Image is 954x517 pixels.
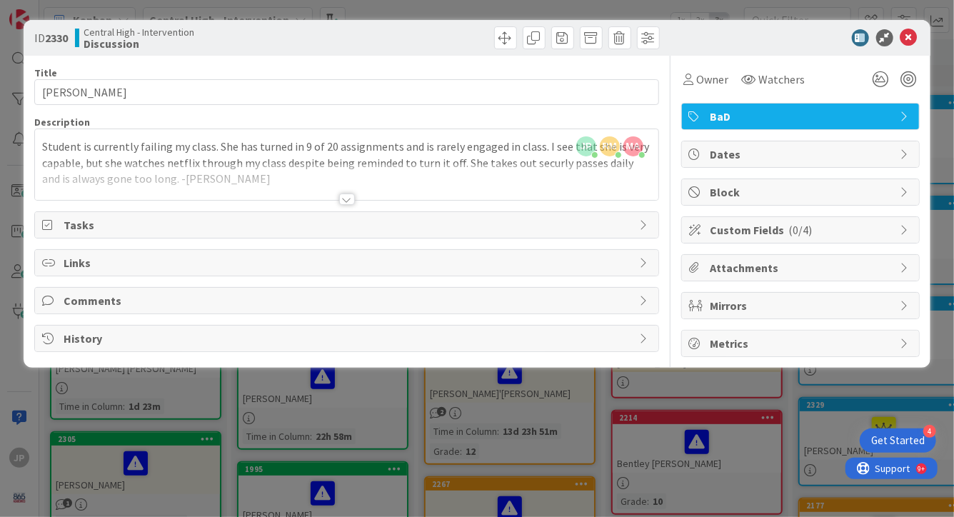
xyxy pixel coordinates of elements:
span: Comments [64,292,632,309]
b: Discussion [84,38,194,49]
p: Student is currently failing my class. She has turned in 9 of 20 assignments and is rarely engage... [42,139,651,187]
span: Support [30,2,65,19]
span: Central High - Intervention [84,26,194,38]
div: Get Started [871,433,925,448]
span: Dates [711,146,893,163]
span: RM [600,136,620,156]
label: Title [34,66,57,79]
span: Block [711,184,893,201]
span: Attachments [711,259,893,276]
span: Owner [697,71,729,88]
span: JP [576,136,596,156]
span: Mirrors [711,297,893,314]
span: Description [34,116,90,129]
div: Open Get Started checklist, remaining modules: 4 [860,428,936,453]
span: Tasks [64,216,632,234]
b: 2330 [45,31,68,45]
span: BaD [711,108,893,125]
span: History [64,330,632,347]
span: Custom Fields [711,221,893,239]
span: ID [34,29,68,46]
span: Links [64,254,632,271]
input: type card name here... [34,79,658,105]
div: 4 [923,425,936,438]
span: ( 0/4 ) [789,223,813,237]
div: 9+ [72,6,79,17]
span: Watchers [759,71,805,88]
span: Metrics [711,335,893,352]
span: MA [623,136,643,156]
